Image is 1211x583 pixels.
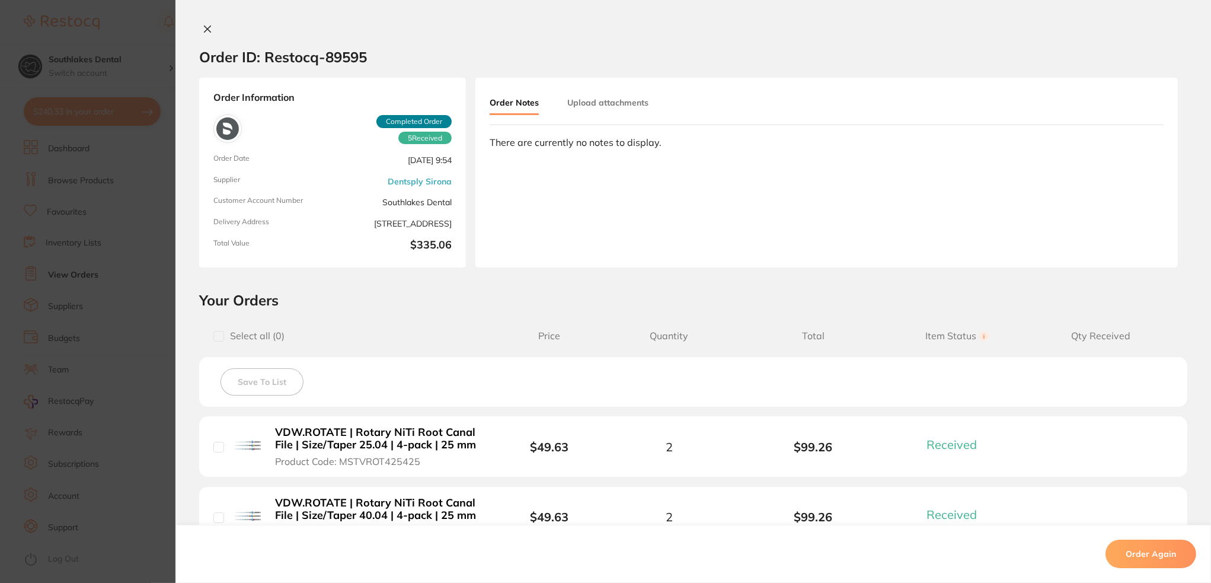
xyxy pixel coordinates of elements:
span: Price [501,330,597,342]
b: $335.06 [337,239,452,253]
span: Total Value [213,239,328,253]
span: [STREET_ADDRESS] [337,218,452,230]
button: VDW.ROTATE | Rotary NiTi Root Canal File | Size/Taper 40.04 | 4-pack | 25 mm Product Code: MSTVRO... [271,496,484,538]
b: $99.26 [741,440,885,454]
button: Save To List [221,368,303,396]
span: Delivery Address [213,218,328,230]
img: VDW.ROTATE | Rotary NiTi Root Canal File | Size/Taper 40.04 | 4-pack | 25 mm [233,501,263,531]
button: VDW.ROTATE | Rotary NiTi Root Canal File | Size/Taper 25.04 | 4-pack | 25 mm Product Code: MSTVRO... [271,426,484,467]
h2: Your Orders [199,291,1187,309]
span: Select all ( 0 ) [224,330,285,342]
span: Completed Order [376,115,452,128]
img: Dentsply Sirona [216,117,239,140]
img: VDW.ROTATE | Rotary NiTi Root Canal File | Size/Taper 25.04 | 4-pack | 25 mm [233,431,263,460]
span: Total [741,330,885,342]
b: $99.26 [741,510,885,524]
span: 2 [666,510,673,524]
a: Dentsply Sirona [388,177,452,186]
span: Product Code: MSTVROT425425 [275,456,420,467]
span: Qty Received [1029,330,1173,342]
span: Received [398,132,452,145]
span: Order Date [213,154,328,166]
span: Supplier [213,176,328,187]
span: Received [926,437,977,452]
button: Order Again [1105,540,1196,568]
h2: Order ID: Restocq- 89595 [199,48,367,66]
b: VDW.ROTATE | Rotary NiTi Root Canal File | Size/Taper 40.04 | 4-pack | 25 mm [275,497,480,521]
span: Southlakes Dental [337,196,452,208]
b: $49.63 [530,509,568,524]
span: Item Status [885,330,1029,342]
div: There are currently no notes to display. [490,137,1164,148]
b: $49.63 [530,439,568,454]
button: Received [923,507,991,522]
button: Received [923,437,991,452]
span: Received [926,507,977,522]
button: Order Notes [490,92,539,115]
span: Quantity [597,330,742,342]
strong: Order Information [213,92,452,105]
button: Upload attachments [567,92,648,113]
b: VDW.ROTATE | Rotary NiTi Root Canal File | Size/Taper 25.04 | 4-pack | 25 mm [275,426,480,451]
span: Customer Account Number [213,196,328,208]
span: 2 [666,440,673,454]
span: [DATE] 9:54 [337,154,452,166]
